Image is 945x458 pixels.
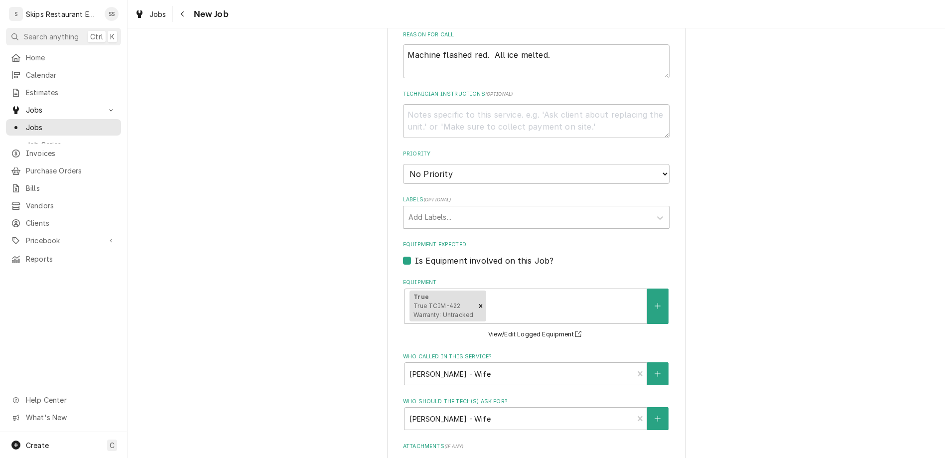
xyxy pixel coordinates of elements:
button: View/Edit Logged Equipment [487,328,586,341]
div: Shan Skipper's Avatar [105,7,119,21]
span: New Job [191,7,229,21]
div: Who should the tech(s) ask for? [403,398,670,430]
button: Search anythingCtrlK [6,28,121,45]
div: Technician Instructions [403,90,670,138]
textarea: Machine flashed red. All ice melted. [403,44,670,78]
a: Go to Help Center [6,392,121,408]
label: Is Equipment involved on this Job? [415,255,553,267]
span: K [110,31,115,42]
span: Help Center [26,395,115,405]
svg: Create New Equipment [655,303,661,309]
button: Create New Contact [647,362,668,385]
div: Labels [403,196,670,228]
span: C [110,440,115,451]
span: Estimates [26,87,116,98]
button: Create New Contact [647,407,668,430]
span: ( optional ) [485,91,513,97]
a: Calendar [6,67,121,83]
label: Attachments [403,443,670,451]
div: Who called in this service? [403,353,670,385]
span: Clients [26,218,116,228]
div: Skips Restaurant Equipment [26,9,99,19]
label: Technician Instructions [403,90,670,98]
div: Priority [403,150,670,183]
span: Jobs [149,9,166,19]
span: Job Series [26,140,116,150]
a: Job Series [6,137,121,153]
svg: Create New Contact [655,370,661,377]
label: Reason For Call [403,31,670,39]
a: Purchase Orders [6,162,121,179]
span: Ctrl [90,31,103,42]
span: Create [26,441,49,450]
span: Jobs [26,122,116,133]
a: Go to Jobs [6,102,121,118]
span: Bills [26,183,116,193]
a: Vendors [6,197,121,214]
span: ( if any ) [444,444,463,449]
span: ( optional ) [423,197,451,202]
div: Equipment [403,279,670,340]
a: Reports [6,251,121,267]
label: Labels [403,196,670,204]
a: Bills [6,180,121,196]
label: Who should the tech(s) ask for? [403,398,670,406]
label: Who called in this service? [403,353,670,361]
div: SS [105,7,119,21]
span: Purchase Orders [26,165,116,176]
a: Go to Pricebook [6,232,121,249]
span: Reports [26,254,116,264]
span: Pricebook [26,235,101,246]
button: Navigate back [175,6,191,22]
a: Go to What's New [6,409,121,426]
div: Remove [object Object] [475,291,486,321]
a: Estimates [6,84,121,101]
div: S [9,7,23,21]
svg: Create New Contact [655,415,661,422]
span: Home [26,52,116,63]
strong: True [413,293,429,301]
button: Create New Equipment [647,289,668,324]
label: Equipment [403,279,670,287]
a: Clients [6,215,121,231]
div: Equipment Expected [403,241,670,266]
span: Jobs [26,105,101,115]
span: Search anything [24,31,79,42]
a: Home [6,49,121,66]
div: Reason For Call [403,31,670,78]
span: What's New [26,412,115,423]
a: Invoices [6,145,121,161]
a: Jobs [6,119,121,136]
label: Equipment Expected [403,241,670,249]
label: Priority [403,150,670,158]
a: Jobs [131,6,170,22]
span: Vendors [26,200,116,211]
span: True TCIM-422 Warranty: Untracked [413,302,473,318]
span: Invoices [26,148,116,158]
span: Calendar [26,70,116,80]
